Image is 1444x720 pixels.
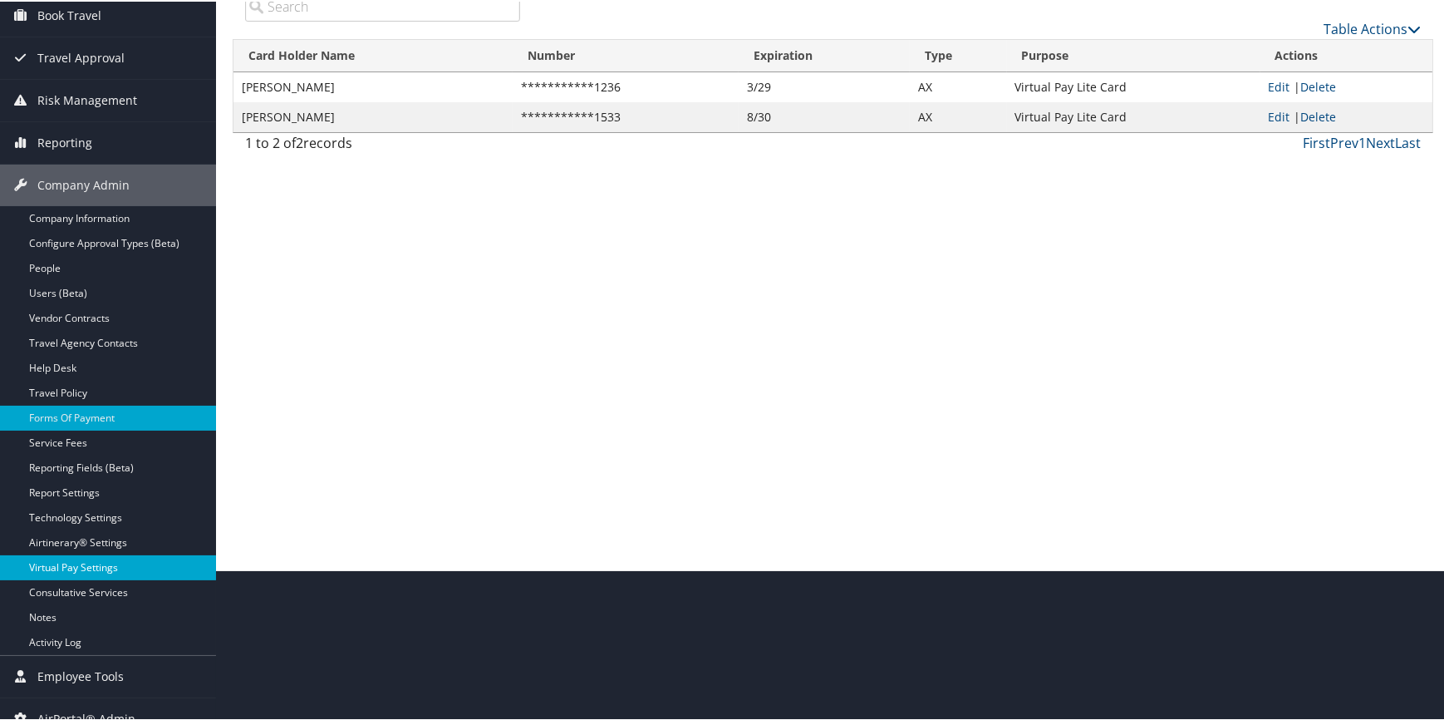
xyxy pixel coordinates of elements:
[1260,101,1432,131] td: |
[37,163,130,205] span: Company Admin
[37,36,125,77] span: Travel Approval
[910,38,1007,71] th: Type
[245,131,520,160] div: 1 to 2 of records
[37,78,137,120] span: Risk Management
[1007,71,1260,101] td: Virtual Pay Lite Card
[1330,132,1358,150] a: Prev
[1260,38,1432,71] th: Actions
[739,38,910,71] th: Expiration: activate to sort column ascending
[37,654,124,696] span: Employee Tools
[513,38,739,71] th: Number
[1358,132,1366,150] a: 1
[1269,77,1290,93] a: Edit
[1007,101,1260,131] td: Virtual Pay Lite Card
[37,121,92,162] span: Reporting
[1303,132,1330,150] a: First
[739,71,910,101] td: 3/29
[233,101,513,131] td: [PERSON_NAME]
[233,71,513,101] td: [PERSON_NAME]
[1301,77,1337,93] a: Delete
[1324,18,1421,37] a: Table Actions
[1395,132,1421,150] a: Last
[1301,107,1337,123] a: Delete
[739,101,910,131] td: 8/30
[1366,132,1395,150] a: Next
[296,132,303,150] span: 2
[910,71,1007,101] td: AX
[910,101,1007,131] td: AX
[1260,71,1432,101] td: |
[1269,107,1290,123] a: Edit
[233,38,513,71] th: Card Holder Name
[1007,38,1260,71] th: Purpose: activate to sort column ascending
